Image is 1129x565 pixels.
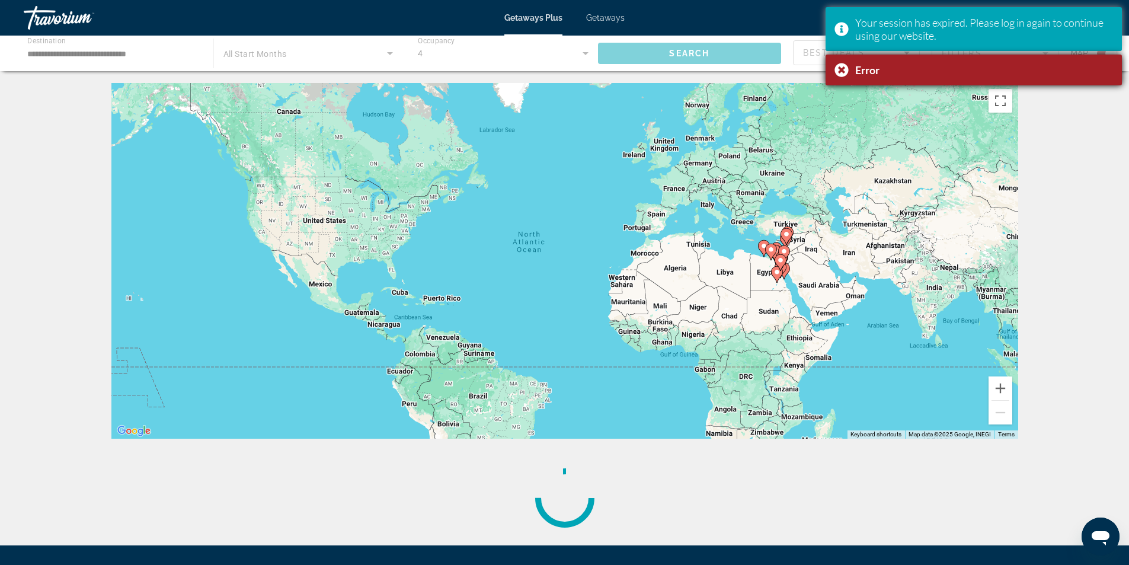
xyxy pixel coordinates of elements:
a: Travorium [24,2,142,33]
button: Toggle fullscreen view [989,89,1012,113]
iframe: Button to launch messaging window [1082,518,1120,556]
img: Google [114,423,153,439]
button: Zoom out [989,401,1012,424]
a: Open this area in Google Maps (opens a new window) [114,423,153,439]
div: Your session has expired. Please log in again to continue using our website. [855,16,1113,42]
div: Error [855,63,1113,76]
a: Getaways Plus [504,13,562,23]
a: Getaways [586,13,625,23]
span: Map data ©2025 Google, INEGI [909,431,991,438]
a: Terms (opens in new tab) [998,431,1015,438]
button: Zoom in [989,376,1012,400]
button: Keyboard shortcuts [850,430,901,439]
